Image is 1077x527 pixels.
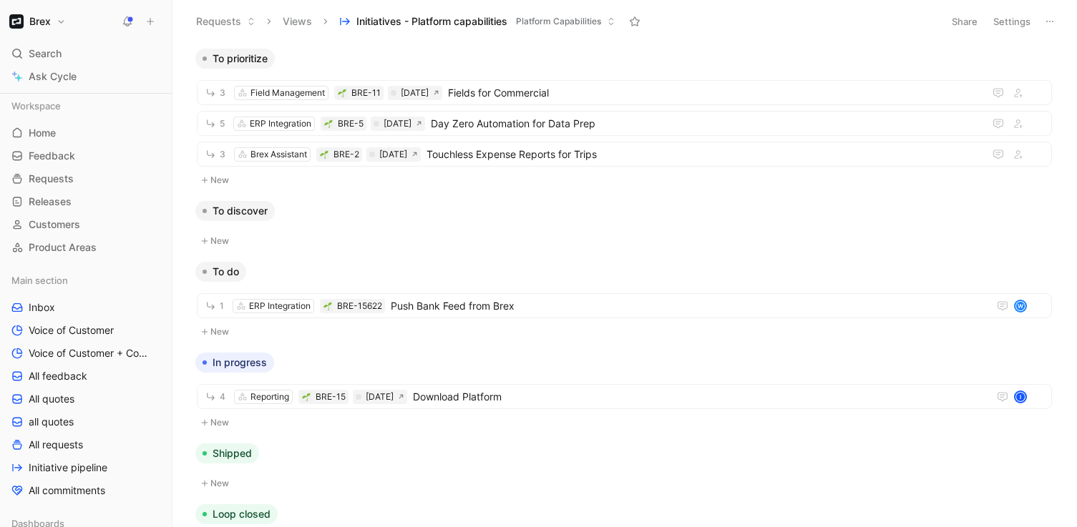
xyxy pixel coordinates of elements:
[195,475,1053,492] button: New
[250,390,289,404] div: Reporting
[29,15,51,28] h1: Brex
[195,323,1053,340] button: New
[6,237,166,258] a: Product Areas
[249,299,311,313] div: ERP Integration
[6,365,166,387] a: All feedback
[301,392,311,402] button: 🌱
[6,480,166,501] a: All commitments
[29,240,97,255] span: Product Areas
[29,126,56,140] span: Home
[213,446,252,460] span: Shipped
[401,86,429,100] div: [DATE]
[391,297,983,315] span: Push Bank Feed from Brex
[945,11,984,31] button: Share
[197,80,1052,105] a: 3Field Management🌱BRE-11[DATE]Fields for Commercial
[29,460,107,475] span: Initiative pipeline
[333,11,622,32] button: Initiatives - Platform capabilitiesPlatform Capabilities
[384,117,411,131] div: [DATE]
[366,390,394,404] div: [DATE]
[427,146,978,163] span: Touchless Expense Reports for Trips
[324,119,333,128] img: 🌱
[190,201,1059,250] div: To discoverNew
[11,99,61,113] span: Workspace
[220,393,225,401] span: 4
[6,66,166,87] a: Ask Cycle
[29,346,152,360] span: Voice of Customer + Commercial NRR Feedback
[316,390,346,404] div: BRE-15
[29,369,87,383] span: All feedback
[356,14,507,29] span: Initiatives - Platform capabilities
[29,483,105,498] span: All commitments
[29,172,74,186] span: Requests
[338,117,364,131] div: BRE-5
[6,122,166,144] a: Home
[250,86,325,100] div: Field Management
[195,262,246,282] button: To do
[195,414,1053,431] button: New
[190,262,1059,341] div: To doNew
[987,11,1037,31] button: Settings
[337,299,382,313] div: BRE-15622
[250,117,311,131] div: ERP Integration
[190,353,1059,432] div: In progressNew
[29,217,80,232] span: Customers
[202,84,228,102] button: 3
[202,297,227,315] button: 1
[6,343,166,364] a: Voice of Customer + Commercial NRR Feedback
[190,11,262,32] button: Requests
[220,150,225,159] span: 3
[195,504,278,524] button: Loop closed
[29,300,55,315] span: Inbox
[197,293,1052,318] a: 1ERP Integration🌱BRE-15622Push Bank Feed from BrexW
[320,150,328,159] img: 🌱
[323,302,332,310] img: 🌱
[338,89,346,97] img: 🌱
[29,194,72,209] span: Releases
[351,86,381,100] div: BRE-11
[6,214,166,235] a: Customers
[6,320,166,341] a: Voice of Customer
[202,388,228,405] button: 4
[1015,301,1025,311] div: W
[190,443,1059,493] div: ShippedNew
[6,270,166,291] div: Main section
[202,114,228,132] button: 5
[220,119,225,128] span: 5
[323,301,333,311] button: 🌱
[195,201,275,221] button: To discover
[333,147,359,162] div: BRE-2
[29,438,83,452] span: All requests
[9,14,24,29] img: Brex
[6,297,166,318] a: Inbox
[6,434,166,455] a: All requests
[213,265,239,279] span: To do
[213,507,271,521] span: Loop closed
[195,353,274,373] button: In progress
[197,384,1052,409] a: 4Reporting🌱BRE-15[DATE]Download PlatformI
[220,302,224,310] span: 1
[516,14,601,29] span: Platform Capabilities
[29,392,74,406] span: All quotes
[220,89,225,97] span: 3
[276,11,318,32] button: Views
[197,111,1052,136] a: 5ERP Integration🌱BRE-5[DATE]Day Zero Automation for Data Prep
[213,204,268,218] span: To discover
[195,232,1053,250] button: New
[6,43,166,64] div: Search
[29,149,75,163] span: Feedback
[319,149,329,159] button: 🌱
[431,115,978,132] span: Day Zero Automation for Data Prep
[29,415,74,429] span: all quotes
[337,88,347,98] button: 🌱
[6,457,166,478] a: Initiative pipeline
[190,49,1059,189] div: To prioritizeNew
[6,411,166,433] a: all quotes
[323,119,333,129] button: 🌱
[302,393,311,401] img: 🌱
[6,145,166,167] a: Feedback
